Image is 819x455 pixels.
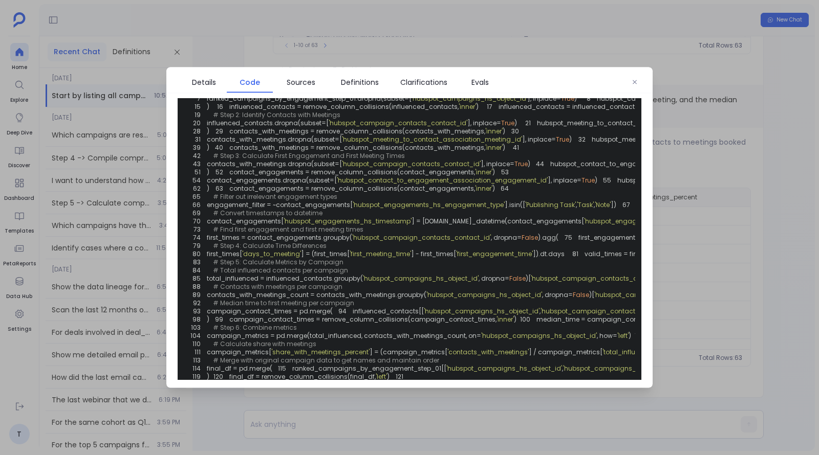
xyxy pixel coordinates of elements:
[213,225,363,234] span: # Find first engagement and first meeting times
[492,184,495,193] span: )
[505,144,525,152] span: 41
[213,258,343,266] span: # Step 5: Calculate Metrics by Campaign
[187,168,207,176] span: 51
[526,274,531,283] span: )[
[209,103,229,111] span: 16
[209,373,229,381] span: 120
[412,94,527,103] span: 'hubspot_campaigns_hs_object_id'
[426,290,542,299] span: 'hubspot_campaigns_hs_object_id'
[187,324,207,332] span: 103
[540,307,541,315] span: ,
[213,356,439,365] span: # Merge with original campaign data to get names and maintain order
[301,249,350,258] span: ] = (first_times[
[229,143,485,152] span: contacts_with_meetings = remove_column_collisions(contacts_with_meetings,
[536,315,703,324] span: median_time = campaign_contact_times.groupby(
[522,135,556,144] span: ], inplace=
[207,94,412,103] span: ranked_campaigns_by_engagement_step_01.dropna(subset=[
[207,331,481,340] span: campaign_metrics = pd.merge(total_influenced, contacts_with_meetings_count, on=
[363,274,479,283] span: 'hubspot_campaigns_hs_object_id'
[213,282,342,291] span: # Contacts with meetings per campaign
[187,307,207,315] span: 93
[550,160,759,168] span: hubspot_contact_to_engagement_association.dropna(subset=[
[424,307,540,315] span: 'hubspot_campaigns_hs_object_id'
[533,249,565,258] span: ]).dt.days
[501,119,514,127] span: True
[446,364,562,373] span: 'hubspot_campaigns_hs_object_id'
[528,160,530,168] span: )
[476,102,479,111] span: )
[617,331,629,340] span: 'left'
[187,356,207,365] span: 113
[229,127,485,135] span: contacts_with_meetings = remove_column_collisions(contacts_with_meetings,
[187,201,207,209] span: 66
[527,94,561,103] span: ], inplace=
[187,332,207,340] span: 104
[517,119,537,127] span: 21
[602,348,689,356] span: 'total_influenced_contacts'
[287,77,315,88] span: Sources
[459,102,476,111] span: 'inner'
[387,372,390,381] span: )
[505,200,525,209] span: ].isin([
[495,185,515,193] span: 64
[573,290,589,299] span: False
[207,249,242,258] span: first_times[
[271,348,370,356] span: 'share_with_meetings_percent'
[563,364,706,373] span: 'hubspot_campaigns_hs_campaign_name'
[207,290,426,299] span: contacts_with_meetings_count = contacts_with_meetings.groupby(
[597,176,617,185] span: 55
[522,233,538,242] span: False
[629,331,631,340] span: )
[187,152,207,160] span: 42
[577,95,597,103] span: 8
[187,225,207,234] span: 73
[597,94,750,103] span: hubspot_campaign_contacts.dropna(subset=[
[574,94,577,103] span: )
[530,160,550,168] span: 44
[617,176,748,185] span: hubspot_engagements.dropna(subset=[
[456,249,533,258] span: 'first_engagement_time'
[597,331,617,340] span: , how=
[187,250,207,258] span: 80
[342,135,522,144] span: 'hubspot_meeting_to_contact_association_meeting_id'
[558,234,578,242] span: 75
[341,77,379,88] span: Definitions
[229,184,475,193] span: contact_engagements = remove_column_collisions(contact_engagements,
[187,258,207,266] span: 83
[576,200,577,209] span: ,
[207,217,284,225] span: contact_engagements[
[187,119,207,127] span: 20
[213,266,348,275] span: # Total influenced contacts per campaign
[585,249,700,258] span: valid_times = first_times[first_times[
[594,200,595,209] span: ,
[485,143,503,152] span: 'inner'
[595,176,597,185] span: )
[447,348,529,356] span: 'contacts_with_meetings'
[187,266,207,275] span: 84
[616,201,636,209] span: 67
[187,283,207,291] span: 88
[350,249,411,258] span: 'first_meeting_time'
[497,315,514,324] span: 'inner'
[541,307,679,315] span: 'hubspot_campaign_contacts_contact_id'
[481,160,514,168] span: ], inplace=
[187,103,207,111] span: 15
[411,249,456,258] span: ] - first_times[
[187,176,207,185] span: 54
[213,339,316,348] span: # Calculate share with meetings
[370,348,447,356] span: ] = (campaign_metrics[
[187,127,207,135] span: 28
[187,144,207,152] span: 39
[207,200,353,209] span: engagement_filter = ~contact_engagements[
[192,77,216,88] span: Details
[292,364,446,373] span: ranked_campaigns_by_engagement_step_01[[
[240,77,260,88] span: Code
[572,135,592,144] span: 32
[207,135,342,144] span: contacts_with_meetings.dropna(subset=[
[207,119,329,127] span: influenced_contacts.dropna(subset=[
[284,217,412,225] span: 'hubspot_engagements_hs_timestamp'
[485,127,503,135] span: 'inner'
[213,151,405,160] span: # Step 3: Calculate First Engagement and First Meeting Times
[187,365,207,373] span: 114
[229,168,475,176] span: contact_engagements = remove_column_collisions(contact_engagements,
